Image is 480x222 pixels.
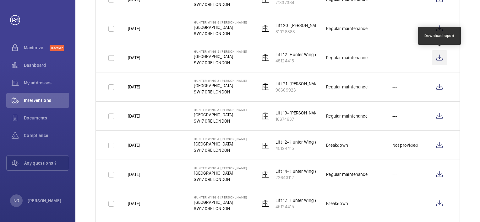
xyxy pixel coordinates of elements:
[275,29,333,35] p: 81028383
[24,132,69,139] span: Compliance
[194,176,247,182] p: SW17 0RE LONDON
[194,53,247,60] p: [GEOGRAPHIC_DATA]
[262,171,269,178] img: elevator.svg
[194,199,247,205] p: [GEOGRAPHIC_DATA]
[275,116,332,122] p: 16674637
[392,171,397,177] p: ---
[392,84,397,90] p: ---
[326,200,348,207] div: Breakdown
[424,33,455,39] div: Download report
[194,112,247,118] p: [GEOGRAPHIC_DATA]
[24,115,69,121] span: Documents
[194,82,247,89] p: [GEOGRAPHIC_DATA]
[128,200,140,207] p: [DATE]
[326,84,367,90] div: Regular maintenance
[194,195,247,199] p: Hunter Wing & [PERSON_NAME]
[262,83,269,91] img: elevator.svg
[194,141,247,147] p: [GEOGRAPHIC_DATA]
[194,30,247,37] p: SW17 0RE LONDON
[194,79,247,82] p: Hunter Wing & [PERSON_NAME]
[194,170,247,176] p: [GEOGRAPHIC_DATA]
[128,171,140,177] p: [DATE]
[262,200,269,207] img: elevator.svg
[275,81,332,87] p: Lift 21- [PERSON_NAME] (4FL)
[275,51,325,58] p: Lift 12- Hunter Wing (7FL)
[262,25,269,32] img: elevator.svg
[128,84,140,90] p: [DATE]
[392,113,397,119] p: ---
[392,55,397,61] p: ---
[128,142,140,148] p: [DATE]
[194,24,247,30] p: [GEOGRAPHIC_DATA]
[392,25,397,32] p: ---
[28,198,62,204] p: [PERSON_NAME]
[194,1,247,8] p: SW17 0RE LONDON
[194,50,247,53] p: Hunter Wing & [PERSON_NAME]
[194,60,247,66] p: SW17 0RE LONDON
[275,139,325,145] p: Lift 12- Hunter Wing (7FL)
[326,25,367,32] div: Regular maintenance
[326,113,367,119] div: Regular maintenance
[194,89,247,95] p: SW17 0RE LONDON
[392,200,397,207] p: ---
[275,87,332,93] p: 98669923
[262,141,269,149] img: elevator.svg
[275,58,325,64] p: 45124415
[275,22,333,29] p: Lift 20- [PERSON_NAME] (4FL)
[275,145,325,151] p: 45124415
[194,205,247,212] p: SW17 0RE LONDON
[326,171,367,177] div: Regular maintenance
[128,55,140,61] p: [DATE]
[275,168,325,174] p: Lift 14- Hunter Wing (7FL)
[275,197,325,203] p: Lift 12- Hunter Wing (7FL)
[326,142,348,148] div: Breakdown
[194,20,247,24] p: Hunter Wing & [PERSON_NAME]
[194,118,247,124] p: SW17 0RE LONDON
[128,25,140,32] p: [DATE]
[24,160,69,166] span: Any questions ?
[194,137,247,141] p: Hunter Wing & [PERSON_NAME]
[275,110,332,116] p: Lift 19- [PERSON_NAME] (4FL)
[262,112,269,120] img: elevator.svg
[24,62,69,68] span: Dashboard
[24,80,69,86] span: My addresses
[392,142,418,148] p: Not provided
[24,97,69,103] span: Interventions
[262,54,269,61] img: elevator.svg
[194,108,247,112] p: Hunter Wing & [PERSON_NAME]
[326,55,367,61] div: Regular maintenance
[50,45,64,51] span: Discover
[24,45,50,51] span: Maximize
[128,113,140,119] p: [DATE]
[14,198,19,204] p: NO
[275,203,325,210] p: 45124415
[275,174,325,181] p: 22643112
[194,166,247,170] p: Hunter Wing & [PERSON_NAME]
[194,147,247,153] p: SW17 0RE LONDON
